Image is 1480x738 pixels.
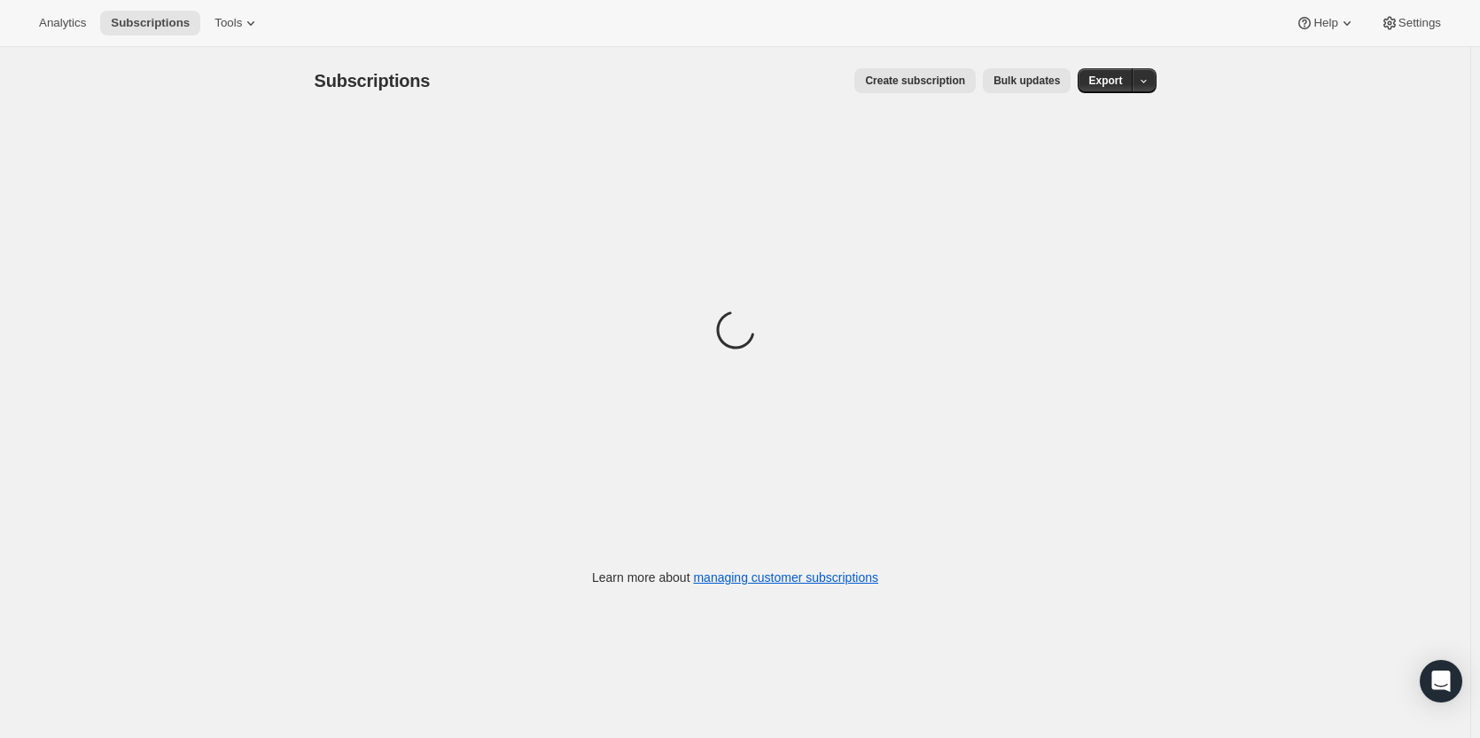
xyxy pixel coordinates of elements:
[1285,11,1366,35] button: Help
[1420,660,1462,703] div: Open Intercom Messenger
[865,74,965,88] span: Create subscription
[39,16,86,30] span: Analytics
[983,68,1071,93] button: Bulk updates
[28,11,97,35] button: Analytics
[214,16,242,30] span: Tools
[592,569,878,586] p: Learn more about
[315,71,431,90] span: Subscriptions
[100,11,200,35] button: Subscriptions
[204,11,270,35] button: Tools
[1313,16,1337,30] span: Help
[1078,68,1133,93] button: Export
[993,74,1060,88] span: Bulk updates
[693,570,878,585] a: managing customer subscriptions
[854,68,976,93] button: Create subscription
[1398,16,1441,30] span: Settings
[1370,11,1452,35] button: Settings
[1088,74,1122,88] span: Export
[111,16,190,30] span: Subscriptions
